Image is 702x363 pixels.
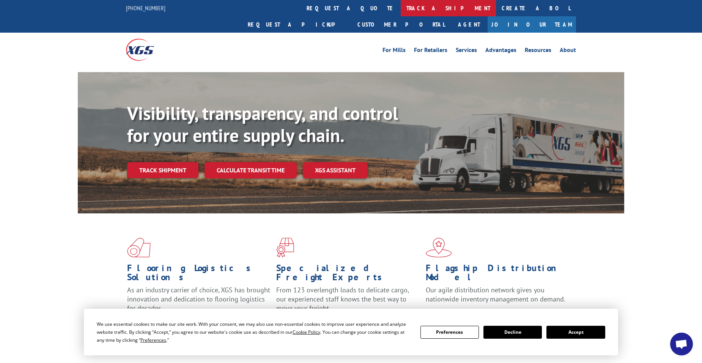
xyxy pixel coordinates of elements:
[303,162,368,178] a: XGS ASSISTANT
[205,162,297,178] a: Calculate transit time
[546,326,605,339] button: Accept
[126,4,165,12] a: [PHONE_NUMBER]
[560,47,576,55] a: About
[242,16,352,33] a: Request a pickup
[450,16,488,33] a: Agent
[276,264,420,286] h1: Specialized Freight Experts
[127,264,271,286] h1: Flooring Logistics Solutions
[276,286,420,319] p: From 123 overlength loads to delicate cargo, our experienced staff knows the best way to move you...
[485,47,516,55] a: Advantages
[97,320,411,344] div: We use essential cookies to make our site work. With your consent, we may also use non-essential ...
[140,337,166,343] span: Preferences
[426,264,569,286] h1: Flagship Distribution Model
[488,16,576,33] a: Join Our Team
[293,329,320,335] span: Cookie Policy
[382,47,406,55] a: For Mills
[525,47,551,55] a: Resources
[84,309,618,355] div: Cookie Consent Prompt
[352,16,450,33] a: Customer Portal
[276,238,294,257] img: xgs-icon-focused-on-flooring-red
[127,162,198,178] a: Track shipment
[483,326,542,339] button: Decline
[127,101,398,147] b: Visibility, transparency, and control for your entire supply chain.
[414,47,447,55] a: For Retailers
[426,238,452,257] img: xgs-icon-flagship-distribution-model-red
[127,238,151,257] img: xgs-icon-total-supply-chain-intelligence-red
[426,286,565,303] span: Our agile distribution network gives you nationwide inventory management on demand.
[670,333,693,355] div: Open chat
[420,326,479,339] button: Preferences
[127,286,270,312] span: As an industry carrier of choice, XGS has brought innovation and dedication to flooring logistics...
[456,47,477,55] a: Services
